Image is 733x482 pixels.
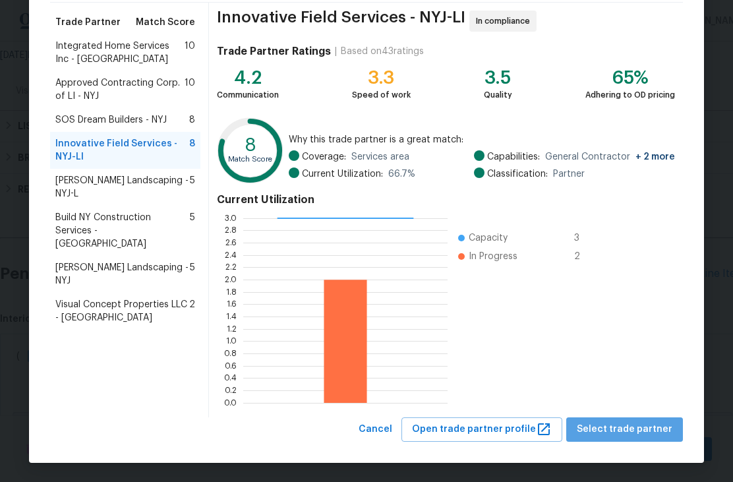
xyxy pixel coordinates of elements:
[388,167,415,181] span: 66.7 %
[289,133,675,146] span: Why this trade partner is a great match:
[225,239,237,247] text: 2.6
[302,167,383,181] span: Current Utilization:
[331,45,341,58] div: |
[225,214,237,222] text: 3.0
[189,113,195,127] span: 8
[55,261,190,287] span: [PERSON_NAME] Landscaping - NYJ
[412,421,552,438] span: Open trade partner profile
[190,261,195,287] span: 5
[226,337,237,345] text: 1.0
[227,300,237,308] text: 1.6
[224,349,237,357] text: 0.8
[476,15,535,28] span: In compliance
[484,88,512,102] div: Quality
[55,298,189,324] span: Visual Concept Properties LLC - [GEOGRAPHIC_DATA]
[136,16,195,29] span: Match Score
[225,251,237,259] text: 2.4
[225,263,237,271] text: 2.2
[585,71,675,84] div: 65%
[190,174,195,200] span: 5
[545,150,675,164] span: General Contractor
[574,250,595,263] span: 2
[55,76,185,103] span: Approved Contracting Corp. of LI - NYJ
[225,386,237,394] text: 0.2
[189,137,195,164] span: 8
[55,137,189,164] span: Innovative Field Services - NYJ-LI
[217,45,331,58] h4: Trade Partner Ratings
[185,76,195,103] span: 10
[401,417,562,442] button: Open trade partner profile
[185,40,195,66] span: 10
[217,71,279,84] div: 4.2
[566,417,683,442] button: Select trade partner
[217,193,675,206] h4: Current Utilization
[341,45,424,58] div: Based on 43 ratings
[487,167,548,181] span: Classification:
[224,374,237,382] text: 0.4
[55,113,167,127] span: SOS Dream Builders - NYJ
[226,288,237,296] text: 1.8
[302,150,346,164] span: Coverage:
[352,71,411,84] div: 3.3
[353,417,397,442] button: Cancel
[352,88,411,102] div: Speed of work
[484,71,512,84] div: 3.5
[351,150,409,164] span: Services area
[190,211,195,251] span: 5
[487,150,540,164] span: Capabilities:
[189,298,195,324] span: 2
[226,313,237,320] text: 1.4
[469,231,508,245] span: Capacity
[574,231,595,245] span: 3
[577,421,672,438] span: Select trade partner
[224,399,237,407] text: 0.0
[55,211,190,251] span: Build NY Construction Services - [GEOGRAPHIC_DATA]
[553,167,585,181] span: Partner
[228,156,272,163] text: Match Score
[635,152,675,162] span: + 2 more
[55,40,185,66] span: Integrated Home Services Inc - [GEOGRAPHIC_DATA]
[225,276,237,284] text: 2.0
[55,174,190,200] span: [PERSON_NAME] Landscaping - NYJ-L
[359,421,392,438] span: Cancel
[245,136,256,154] text: 8
[55,16,121,29] span: Trade Partner
[585,88,675,102] div: Adhering to OD pricing
[227,325,237,333] text: 1.2
[225,226,237,234] text: 2.8
[217,88,279,102] div: Communication
[469,250,517,263] span: In Progress
[225,362,237,370] text: 0.6
[217,11,465,32] span: Innovative Field Services - NYJ-LI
